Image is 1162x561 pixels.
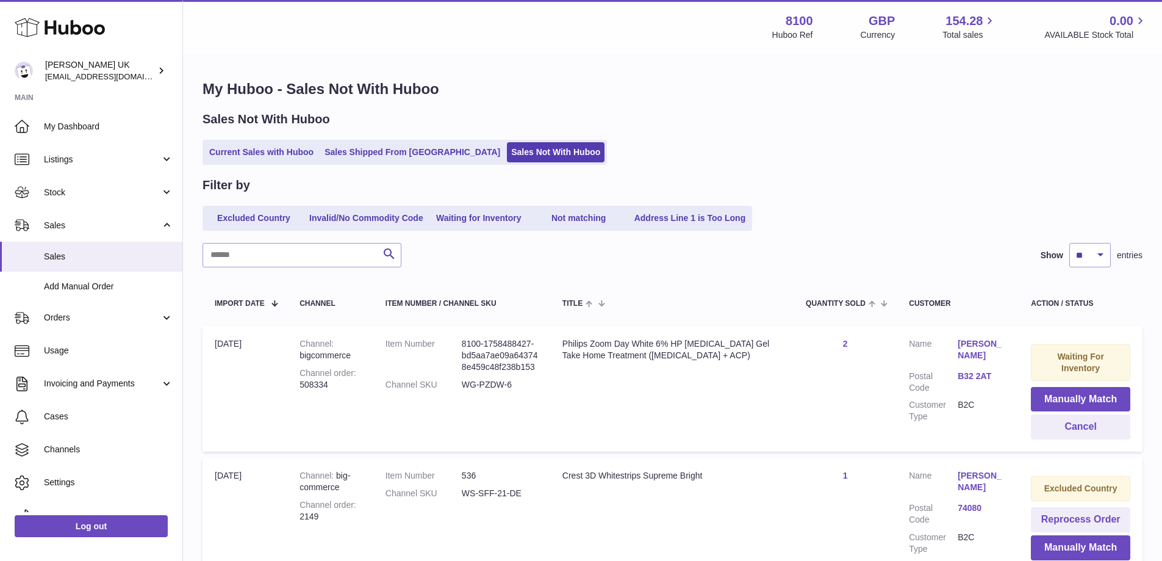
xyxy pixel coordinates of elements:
span: 0.00 [1110,13,1133,29]
span: Orders [44,312,160,324]
div: Action / Status [1031,300,1130,308]
div: Crest 3D Whitestrips Supreme Bright [562,470,781,482]
dt: Channel SKU [386,488,462,499]
a: 0.00 AVAILABLE Stock Total [1044,13,1147,41]
a: Sales Not With Huboo [507,142,604,162]
a: [PERSON_NAME] [958,338,1006,361]
strong: GBP [869,13,895,29]
a: 1 [843,471,848,480]
button: Reprocess Order [1031,507,1130,532]
span: AVAILABLE Stock Total [1044,29,1147,41]
span: Usage [44,345,173,357]
dd: WS-SFF-21-DE [462,488,538,499]
span: Sales [44,220,160,231]
span: Settings [44,477,173,488]
dd: B2C [958,532,1006,555]
strong: Excluded Country [1044,483,1117,493]
a: 74080 [958,502,1006,514]
span: Returns [44,510,173,521]
a: B32 2AT [958,371,1006,382]
div: [PERSON_NAME] UK [45,59,155,82]
a: Log out [15,515,168,537]
div: big-commerce [299,470,361,493]
a: Sales Shipped From [GEOGRAPHIC_DATA] [320,142,504,162]
img: emotion88hk@gmail.com [15,62,33,80]
span: Total sales [942,29,997,41]
strong: Waiting For Inventory [1057,352,1103,373]
span: Listings [44,154,160,165]
div: bigcommerce [299,338,361,361]
div: Currency [861,29,895,41]
a: Not matching [530,208,628,228]
div: Item Number / Channel SKU [386,300,538,308]
a: Current Sales with Huboo [205,142,318,162]
strong: Channel order [299,368,356,378]
a: Invalid/No Commodity Code [305,208,428,228]
button: Manually Match [1031,535,1130,560]
button: Manually Match [1031,387,1130,412]
dt: Channel SKU [386,379,462,391]
dt: Postal Code [909,371,958,394]
div: Philips Zoom Day White 6% HP [MEDICAL_DATA] Gel Take Home Treatment ([MEDICAL_DATA] + ACP) [562,338,781,361]
button: Cancel [1031,414,1130,440]
span: Invoicing and Payments [44,378,160,389]
a: Address Line 1 is Too Long [630,208,750,228]
span: Add Manual Order [44,281,173,292]
strong: Channel [299,471,336,480]
span: [EMAIL_ADDRESS][DOMAIN_NAME] [45,71,179,81]
dt: Item Number [386,338,462,373]
a: Waiting for Inventory [430,208,528,228]
div: 2149 [299,499,361,523]
h1: My Huboo - Sales Not With Huboo [203,79,1142,99]
a: 2 [843,339,848,349]
div: Channel [299,300,361,308]
div: Customer [909,300,1006,308]
strong: Channel order [299,500,356,510]
div: 508334 [299,367,361,391]
span: 154.28 [945,13,983,29]
dt: Item Number [386,470,462,482]
span: Title [562,300,583,308]
dt: Name [909,470,958,496]
dd: 536 [462,470,538,482]
a: Excluded Country [205,208,303,228]
span: Import date [215,300,265,308]
span: Quantity Sold [806,300,866,308]
span: Channels [44,444,173,455]
strong: Channel [299,339,334,349]
dt: Customer Type [909,399,958,422]
span: Sales [44,251,173,262]
span: Stock [44,187,160,198]
a: 154.28 Total sales [942,13,997,41]
dd: B2C [958,399,1006,422]
td: [DATE] [203,326,287,452]
h2: Filter by [203,177,250,194]
dt: Name [909,338,958,364]
div: Huboo Ref [772,29,813,41]
dt: Customer Type [909,532,958,555]
span: entries [1117,250,1142,261]
dd: 8100-1758488427-bd5aa7ae09a643748e459c48f238b153 [462,338,538,373]
h2: Sales Not With Huboo [203,111,330,128]
span: Cases [44,411,173,422]
a: [PERSON_NAME] [958,470,1006,493]
span: My Dashboard [44,121,173,132]
dt: Postal Code [909,502,958,526]
strong: 8100 [786,13,813,29]
dd: WG-PZDW-6 [462,379,538,391]
label: Show [1041,250,1063,261]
